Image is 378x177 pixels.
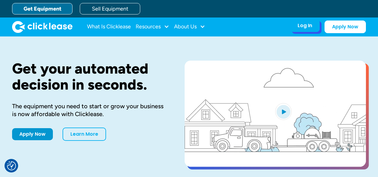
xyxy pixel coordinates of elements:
[298,23,312,29] div: Log In
[63,128,106,141] a: Learn More
[7,161,16,170] img: Revisit consent button
[12,21,73,33] img: Clicklease logo
[325,21,366,33] a: Apply Now
[7,161,16,170] button: Consent Preferences
[12,3,73,14] a: Get Equipment
[87,21,131,33] a: What Is Clicklease
[136,21,169,33] div: Resources
[185,61,366,167] a: open lightbox
[275,103,292,120] img: Blue play button logo on a light blue circular background
[12,128,53,140] a: Apply Now
[12,61,165,93] h1: Get your automated decision in seconds.
[80,3,140,14] a: Sell Equipment
[12,102,165,118] div: The equipment you need to start or grow your business is now affordable with Clicklease.
[174,21,205,33] div: About Us
[12,21,73,33] a: home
